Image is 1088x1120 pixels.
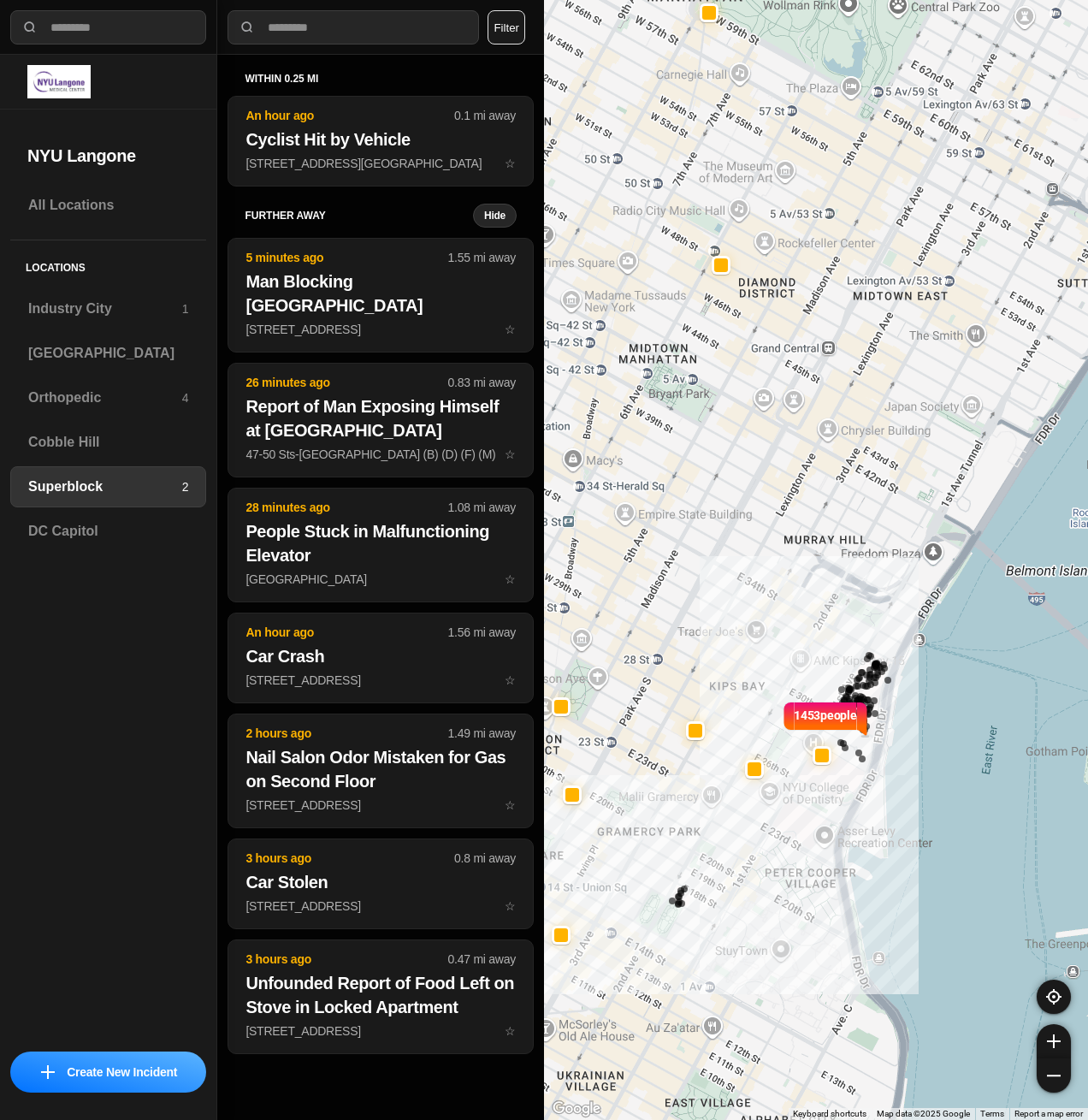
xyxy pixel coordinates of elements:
p: 28 minutes ago [245,499,447,516]
h3: All Locations [28,195,188,216]
p: 1.49 mi away [448,725,516,742]
button: 28 minutes ago1.08 mi awayPeople Stuck in Malfunctioning Elevator[GEOGRAPHIC_DATA]star [228,488,534,602]
p: 0.8 mi away [454,850,516,867]
img: search [239,19,256,36]
a: [GEOGRAPHIC_DATA] [10,333,206,374]
a: Superblock2 [10,466,206,507]
h2: Car Stolen [245,870,516,894]
h2: Unfounded Report of Food Left on Stove in Locked Apartment [245,971,516,1019]
button: 2 hours ago1.49 mi awayNail Salon Odor Mistaken for Gas on Second Floor[STREET_ADDRESS]star [228,714,534,828]
h2: NYU Langone [27,144,189,168]
a: An hour ago0.1 mi awayCyclist Hit by Vehicle[STREET_ADDRESS][GEOGRAPHIC_DATA]star [228,156,534,170]
a: 3 hours ago0.8 mi awayCar Stolen[STREET_ADDRESS]star [228,898,534,913]
span: star [505,157,516,170]
p: 2 hours ago [245,725,447,742]
button: 3 hours ago0.8 mi awayCar Stolen[STREET_ADDRESS]star [228,839,534,929]
h5: further away [245,209,473,222]
p: An hour ago [245,107,454,124]
p: 26 minutes ago [245,374,447,391]
button: 5 minutes ago1.55 mi awayMan Blocking [GEOGRAPHIC_DATA][STREET_ADDRESS]star [228,238,534,353]
a: Orthopedic4 [10,377,206,418]
a: Industry City1 [10,288,206,329]
p: 0.1 mi away [454,107,516,124]
button: 26 minutes ago0.83 mi awayReport of Man Exposing Himself at [GEOGRAPHIC_DATA]47-50 Sts-[GEOGRAPHI... [228,363,534,477]
h2: Car Crash [245,644,516,668]
h5: Locations [10,240,206,288]
img: zoom-in [1047,1034,1061,1048]
h2: Report of Man Exposing Himself at [GEOGRAPHIC_DATA] [245,394,516,442]
p: [STREET_ADDRESS] [245,797,516,814]
a: All Locations [10,185,206,226]
a: An hour ago1.56 mi awayCar Crash[STREET_ADDRESS]star [228,673,534,687]
h3: [GEOGRAPHIC_DATA] [28,343,188,364]
p: 3 hours ago [245,850,454,867]
p: Create New Incident [67,1064,177,1081]
span: star [505,1024,516,1038]
p: 1 [182,300,189,317]
h2: People Stuck in Malfunctioning Elevator [245,519,516,567]
button: Keyboard shortcuts [793,1108,866,1120]
h2: Man Blocking [GEOGRAPHIC_DATA] [245,270,516,317]
img: notch [857,700,870,738]
button: An hour ago1.56 mi awayCar Crash[STREET_ADDRESS]star [228,613,534,703]
span: star [505,447,516,461]
small: Hide [484,209,506,222]
span: star [505,899,516,913]
p: 0.83 mi away [448,374,516,391]
button: zoom-out [1037,1058,1071,1093]
span: star [505,673,516,687]
button: zoom-in [1037,1024,1071,1058]
a: DC Capitol [10,511,206,552]
a: Open this area in Google Maps (opens a new window) [548,1098,605,1120]
p: [STREET_ADDRESS] [245,898,516,915]
img: logo [27,65,91,98]
h3: DC Capitol [28,521,188,542]
p: 1.55 mi away [448,249,516,266]
a: Report a map error [1014,1109,1083,1118]
h5: within 0.25 mi [245,72,517,86]
a: 2 hours ago1.49 mi awayNail Salon Odor Mistaken for Gas on Second Floor[STREET_ADDRESS]star [228,797,534,812]
h3: Orthopedic [28,388,182,408]
img: icon [41,1065,55,1079]
button: 3 hours ago0.47 mi awayUnfounded Report of Food Left on Stove in Locked Apartment[STREET_ADDRESS]... [228,939,534,1054]
h2: Nail Salon Odor Mistaken for Gas on Second Floor [245,745,516,793]
button: An hour ago0.1 mi awayCyclist Hit by Vehicle[STREET_ADDRESS][GEOGRAPHIC_DATA]star [228,96,534,187]
p: [STREET_ADDRESS][GEOGRAPHIC_DATA] [245,155,516,172]
img: search [21,19,38,36]
p: [STREET_ADDRESS] [245,672,516,689]
button: iconCreate New Incident [10,1052,206,1093]
a: 28 minutes ago1.08 mi awayPeople Stuck in Malfunctioning Elevator[GEOGRAPHIC_DATA]star [228,572,534,586]
span: Map data ©2025 Google [877,1109,970,1118]
p: 4 [182,389,189,406]
h3: Superblock [28,477,182,497]
p: 2 [182,478,189,495]
span: star [505,323,516,336]
img: zoom-out [1047,1069,1061,1082]
button: recenter [1037,980,1071,1014]
p: 3 hours ago [245,951,447,968]
p: [GEOGRAPHIC_DATA] [245,571,516,588]
p: An hour ago [245,624,447,641]
p: 47-50 Sts-[GEOGRAPHIC_DATA] (B) (D) (F) (M) [245,446,516,463]
img: recenter [1046,989,1061,1004]
a: 3 hours ago0.47 mi awayUnfounded Report of Food Left on Stove in Locked Apartment[STREET_ADDRESS]... [228,1023,534,1038]
a: Cobble Hill [10,422,206,463]
h3: Cobble Hill [28,432,188,453]
p: 1453 people [794,707,857,744]
h2: Cyclist Hit by Vehicle [245,127,516,151]
button: Hide [473,204,517,228]
img: Google [548,1098,605,1120]
p: 0.47 mi away [448,951,516,968]
p: 1.08 mi away [448,499,516,516]
a: 26 minutes ago0.83 mi awayReport of Man Exposing Himself at [GEOGRAPHIC_DATA]47-50 Sts-[GEOGRAPHI... [228,447,534,461]
h3: Industry City [28,299,182,319]
img: notch [781,700,794,738]
span: star [505,572,516,586]
button: Filter [488,10,525,44]
p: 5 minutes ago [245,249,447,266]
a: Terms (opens in new tab) [980,1109,1004,1118]
p: 1.56 mi away [448,624,516,641]
p: [STREET_ADDRESS] [245,321,516,338]
span: star [505,798,516,812]
p: [STREET_ADDRESS] [245,1022,516,1040]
